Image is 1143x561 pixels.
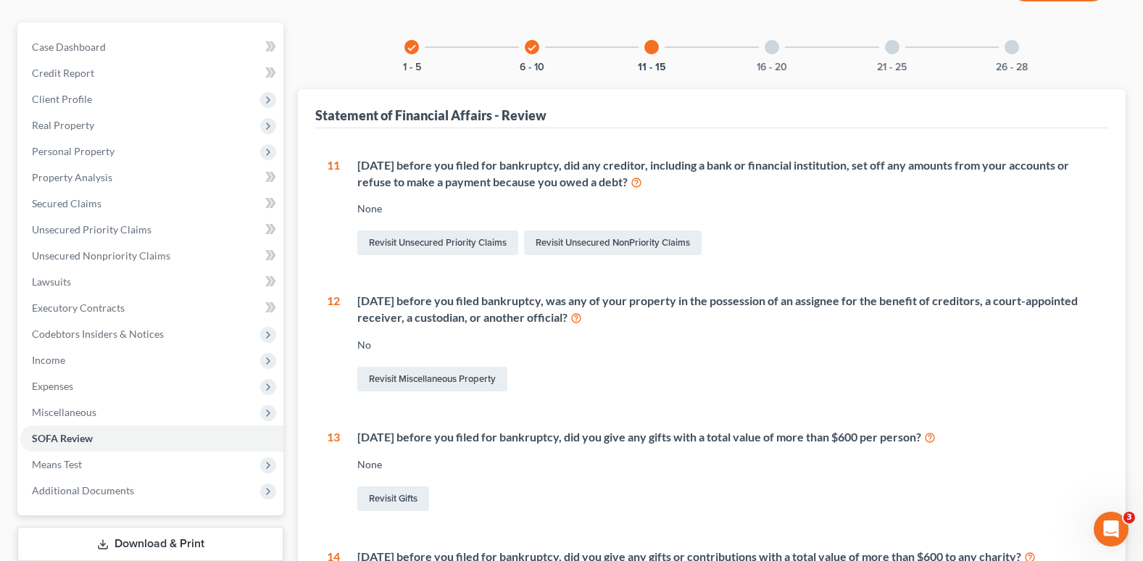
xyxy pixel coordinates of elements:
[527,43,537,53] i: check
[357,457,1097,472] div: None
[327,429,340,514] div: 13
[32,380,73,392] span: Expenses
[877,62,907,72] button: 21 - 25
[327,293,340,394] div: 12
[20,295,283,321] a: Executory Contracts
[20,269,283,295] a: Lawsuits
[20,217,283,243] a: Unsecured Priority Claims
[315,107,546,124] div: Statement of Financial Affairs - Review
[20,60,283,86] a: Credit Report
[32,145,115,157] span: Personal Property
[757,62,787,72] button: 16 - 20
[20,425,283,452] a: SOFA Review
[32,197,101,209] span: Secured Claims
[357,230,518,255] a: Revisit Unsecured Priority Claims
[1123,512,1135,523] span: 3
[357,157,1097,191] div: [DATE] before you filed for bankruptcy, did any creditor, including a bank or financial instituti...
[996,62,1028,72] button: 26 - 28
[20,165,283,191] a: Property Analysis
[32,41,106,53] span: Case Dashboard
[403,62,421,72] button: 1 - 5
[357,429,1097,446] div: [DATE] before you filed for bankruptcy, did you give any gifts with a total value of more than $6...
[520,62,544,72] button: 6 - 10
[327,157,340,259] div: 11
[20,34,283,60] a: Case Dashboard
[32,275,71,288] span: Lawsuits
[32,223,151,236] span: Unsecured Priority Claims
[638,62,666,72] button: 11 - 15
[357,293,1097,326] div: [DATE] before you filed bankruptcy, was any of your property in the possession of an assignee for...
[17,527,283,561] a: Download & Print
[32,458,82,470] span: Means Test
[20,191,283,217] a: Secured Claims
[1094,512,1129,547] iframe: Intercom live chat
[357,201,1097,216] div: None
[32,432,93,444] span: SOFA Review
[32,67,94,79] span: Credit Report
[407,43,417,53] i: check
[32,484,134,496] span: Additional Documents
[32,249,170,262] span: Unsecured Nonpriority Claims
[357,338,1097,352] div: No
[32,171,112,183] span: Property Analysis
[32,354,65,366] span: Income
[32,93,92,105] span: Client Profile
[32,119,94,131] span: Real Property
[32,302,125,314] span: Executory Contracts
[32,328,164,340] span: Codebtors Insiders & Notices
[32,406,96,418] span: Miscellaneous
[524,230,702,255] a: Revisit Unsecured NonPriority Claims
[357,367,507,391] a: Revisit Miscellaneous Property
[20,243,283,269] a: Unsecured Nonpriority Claims
[357,486,429,511] a: Revisit Gifts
